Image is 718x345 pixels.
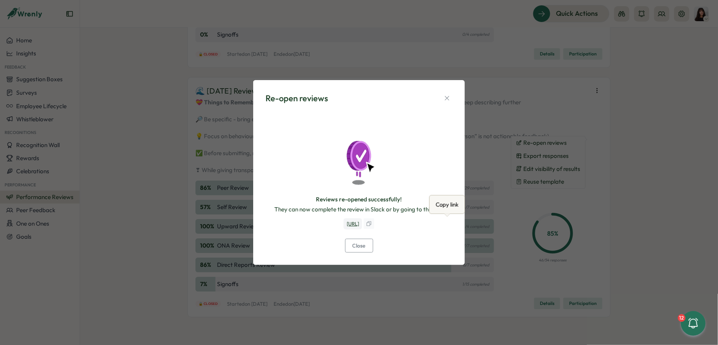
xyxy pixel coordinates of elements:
p: They can now complete the review in Slack or by going to this link: [274,205,444,214]
div: Re-open reviews [265,92,328,104]
img: Success [321,114,397,191]
button: 12 [681,311,706,336]
span: Close [352,239,366,252]
div: Copy link [434,199,460,211]
button: Close [345,239,373,253]
a: [URL] [344,218,362,230]
p: Reviews re-opened successfully! [274,195,444,204]
div: 12 [678,314,686,322]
